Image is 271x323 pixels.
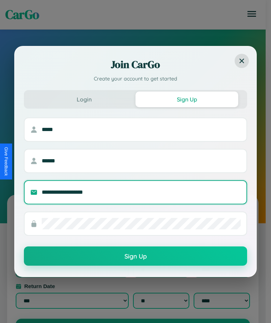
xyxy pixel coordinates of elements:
button: Sign Up [135,92,238,107]
div: Give Feedback [4,147,9,176]
button: Login [33,92,135,107]
button: Sign Up [24,246,247,266]
p: Create your account to get started [24,75,247,83]
h2: Join CarGo [24,57,247,72]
